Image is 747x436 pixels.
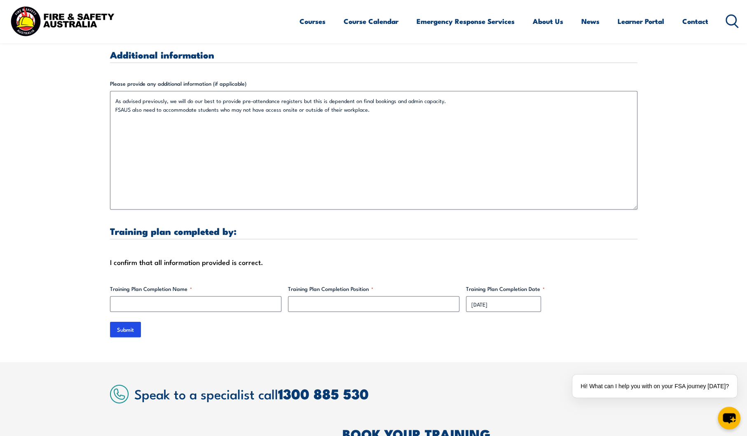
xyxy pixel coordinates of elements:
a: 1300 885 530 [278,382,369,404]
label: Training Plan Completion Name [110,285,281,293]
a: News [581,10,599,32]
label: Training Plan Completion Position [288,285,459,293]
div: I confirm that all information provided is correct. [110,256,637,268]
button: chat-button [718,407,740,429]
a: Emergency Response Services [417,10,515,32]
h3: Additional information [110,50,637,59]
a: About Us [533,10,563,32]
a: Contact [682,10,708,32]
a: Course Calendar [344,10,398,32]
input: dd/mm/yyyy [466,296,541,312]
a: Learner Portal [618,10,664,32]
label: Please provide any additional information (if applicable) [110,80,637,88]
div: Hi! What can I help you with on your FSA journey [DATE]? [572,375,737,398]
label: Training Plan Completion Date [466,285,637,293]
h2: Speak to a specialist call [134,386,637,401]
input: Submit [110,322,141,338]
a: Courses [300,10,325,32]
h3: Training plan completed by: [110,226,637,236]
